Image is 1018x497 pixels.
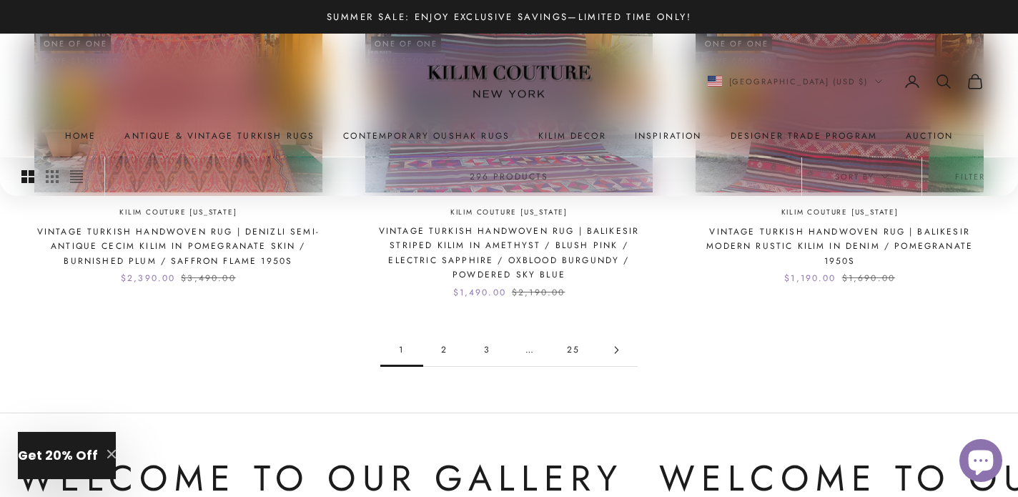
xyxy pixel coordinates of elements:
nav: Secondary navigation [708,73,984,90]
sale-price: $1,490.00 [453,285,506,300]
a: Auction [906,129,953,143]
a: Vintage Turkish Handwoven Rug | Balikesir Modern Rustic Kilim in Denim / Pomegranate 1950s [696,225,984,268]
sale-price: $1,190.00 [784,271,836,285]
button: Filter [922,157,1018,196]
a: Go to page 2 [423,334,466,366]
nav: Primary navigation [34,129,984,143]
button: Switch to smaller product images [46,157,59,196]
a: Go to page 3 [466,334,509,366]
compare-at-price: $2,190.00 [512,285,565,300]
sale-price: $2,390.00 [121,271,175,285]
button: Change country or currency [708,75,883,88]
span: [GEOGRAPHIC_DATA] (USD $) [729,75,869,88]
span: 1 [380,334,423,366]
inbox-online-store-chat: Shopify online store chat [955,439,1007,486]
a: Inspiration [635,129,702,143]
a: Go to page 25 [552,334,595,366]
span: Sort by [835,170,889,183]
compare-at-price: $3,490.00 [181,271,235,285]
img: United States [708,76,722,87]
p: Summer Sale: Enjoy Exclusive Savings—Limited Time Only! [327,9,691,24]
button: Switch to larger product images [21,157,34,196]
nav: Pagination navigation [380,334,638,367]
a: Vintage Turkish Handwoven Rug | Denizli Semi-Antique Cecim Kilim in Pomegranate Skin / Burnished ... [34,225,322,268]
a: Home [65,129,97,143]
a: Kilim Couture [US_STATE] [781,207,899,219]
img: Logo of Kilim Couture New York [420,48,598,116]
a: Contemporary Oushak Rugs [343,129,510,143]
a: Kilim Couture [US_STATE] [119,207,237,219]
a: Go to page 2 [595,334,638,366]
button: Switch to compact product images [70,157,83,196]
summary: Kilim Decor [538,129,606,143]
a: Vintage Turkish Handwoven Rug | Balikesir Striped Kilim in Amethyst / Blush Pink / Electric Sapph... [365,224,653,282]
a: Designer Trade Program [731,129,878,143]
span: … [509,334,552,366]
p: 296 products [470,169,549,184]
compare-at-price: $1,690.00 [842,271,895,285]
a: Antique & Vintage Turkish Rugs [124,129,315,143]
button: Sort by [802,157,921,196]
a: Kilim Couture [US_STATE] [450,207,568,219]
